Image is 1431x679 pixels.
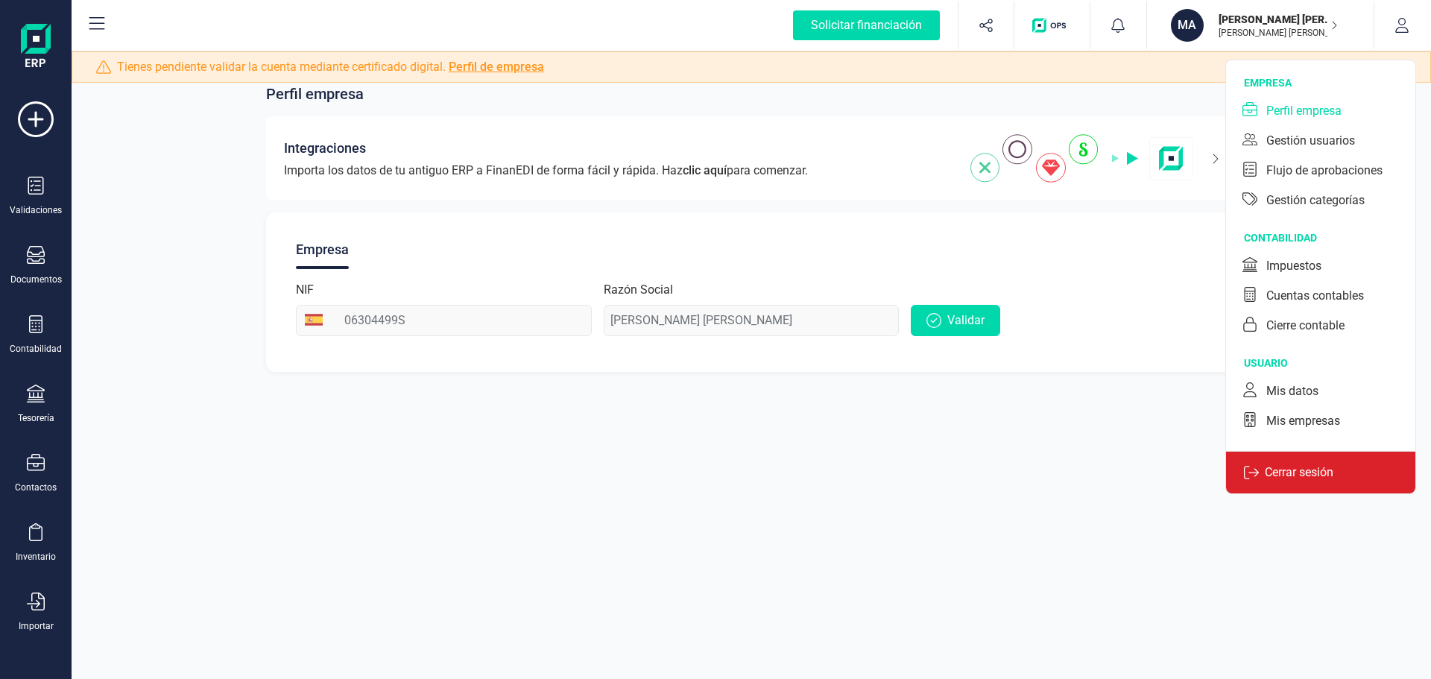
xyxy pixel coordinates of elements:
[284,138,366,159] span: Integraciones
[793,10,940,40] div: Solicitar financiación
[1259,464,1339,481] p: Cerrar sesión
[1032,18,1072,33] img: Logo de OPS
[16,551,56,563] div: Inventario
[1244,356,1415,370] div: usuario
[911,305,1000,336] button: Validar
[683,163,727,177] span: clic aquí
[449,60,544,74] a: Perfil de empresa
[284,162,808,180] span: Importa los datos de tu antiguo ERP a FinanEDI de forma fácil y rápida. Haz para comenzar.
[19,620,54,632] div: Importar
[21,24,51,72] img: Logo Finanedi
[1266,412,1340,430] div: Mis empresas
[1244,230,1415,245] div: contabilidad
[1266,287,1364,305] div: Cuentas contables
[1244,75,1415,90] div: empresa
[1165,1,1356,49] button: MA[PERSON_NAME] [PERSON_NAME][PERSON_NAME] [PERSON_NAME]
[1219,12,1338,27] p: [PERSON_NAME] [PERSON_NAME]
[10,204,62,216] div: Validaciones
[15,481,57,493] div: Contactos
[1171,9,1204,42] div: MA
[1023,1,1081,49] button: Logo de OPS
[1266,257,1321,275] div: Impuestos
[1266,132,1355,150] div: Gestión usuarios
[18,412,54,424] div: Tesorería
[1219,27,1338,39] p: [PERSON_NAME] [PERSON_NAME]
[296,281,314,299] label: NIF
[1266,102,1342,120] div: Perfil empresa
[266,83,364,104] span: Perfil empresa
[1266,162,1383,180] div: Flujo de aprobaciones
[10,343,62,355] div: Contabilidad
[947,312,985,329] span: Validar
[117,58,544,76] span: Tienes pendiente validar la cuenta mediante certificado digital.
[1266,382,1318,400] div: Mis datos
[604,281,673,299] label: Razón Social
[10,274,62,285] div: Documentos
[296,230,349,269] div: Empresa
[775,1,958,49] button: Solicitar financiación
[1266,317,1345,335] div: Cierre contable
[970,134,1193,183] img: integrations-img
[1266,192,1365,209] div: Gestión categorías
